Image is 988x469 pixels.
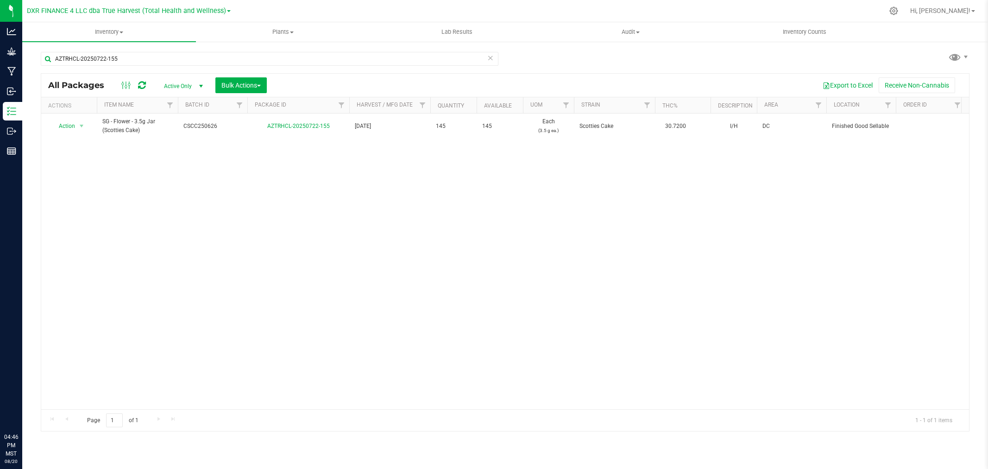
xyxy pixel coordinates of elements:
span: select [76,120,88,133]
input: 1 [106,413,123,428]
p: 08/20 [4,458,18,465]
a: THC% [662,102,678,109]
a: Area [764,101,778,108]
a: Description [718,102,753,109]
span: [DATE] [355,122,425,131]
a: Available [484,102,512,109]
a: Order ID [903,101,927,108]
button: Bulk Actions [215,77,267,93]
inline-svg: Inventory [7,107,16,116]
a: Location [834,101,860,108]
a: Inventory Counts [717,22,891,42]
p: 04:46 PM MST [4,433,18,458]
input: Search Package ID, Item Name, SKU, Lot or Part Number... [41,52,498,66]
a: Inventory [22,22,196,42]
a: AZTRHCL-20250722-155 [267,123,330,129]
span: CSCC250626 [183,122,242,131]
a: Batch ID [185,101,209,108]
inline-svg: Outbound [7,127,16,136]
p: (3.5 g ea.) [529,126,568,135]
span: Page of 1 [79,413,146,428]
a: Filter [881,97,896,113]
div: I/H [716,121,751,132]
a: Quantity [438,102,464,109]
a: Package ID [255,101,286,108]
span: Bulk Actions [221,82,261,89]
a: Audit [544,22,717,42]
span: Plants [196,28,369,36]
a: Strain [581,101,600,108]
button: Receive Non-Cannabis [879,77,955,93]
span: 145 [482,122,517,131]
span: Inventory [22,28,196,36]
span: Finished Good Sellable [832,122,890,131]
span: Lab Results [429,28,485,36]
a: Filter [334,97,349,113]
a: Filter [232,97,247,113]
span: Action [50,120,76,133]
div: Manage settings [888,6,900,15]
span: Each [529,117,568,135]
a: Filter [950,97,965,113]
span: 1 - 1 of 1 items [908,413,960,427]
inline-svg: Manufacturing [7,67,16,76]
a: Filter [811,97,826,113]
button: Export to Excel [817,77,879,93]
inline-svg: Grow [7,47,16,56]
span: DC [762,122,821,131]
span: All Packages [48,80,113,90]
a: Filter [415,97,430,113]
a: Filter [559,97,574,113]
inline-svg: Analytics [7,27,16,36]
span: 30.7200 [661,120,691,133]
a: Item Name [104,101,134,108]
span: Hi, [PERSON_NAME]! [910,7,970,14]
a: Harvest / Mfg Date [357,101,413,108]
iframe: Resource center [9,395,37,423]
span: 145 [436,122,471,131]
iframe: Resource center unread badge [27,393,38,405]
span: Inventory Counts [770,28,839,36]
a: Lab Results [370,22,544,42]
span: SG - Flower - 3.5g Jar (Scotties Cake) [102,117,172,135]
span: Audit [544,28,717,36]
div: Actions [48,102,93,109]
a: Filter [163,97,178,113]
span: Clear [487,52,494,64]
span: DXR FINANCE 4 LLC dba True Harvest (Total Health and Wellness) [27,7,226,15]
a: Plants [196,22,370,42]
a: UOM [530,101,542,108]
inline-svg: Reports [7,146,16,156]
span: Scotties Cake [579,122,649,131]
inline-svg: Inbound [7,87,16,96]
a: Filter [640,97,655,113]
